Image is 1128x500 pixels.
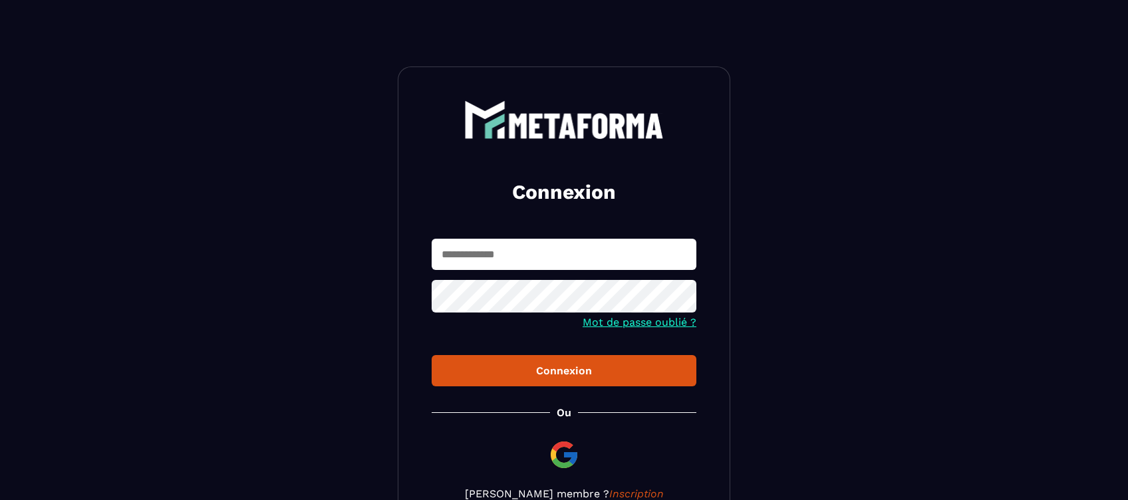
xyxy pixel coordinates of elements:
a: Mot de passe oublié ? [583,316,696,328]
a: logo [432,100,696,139]
img: logo [464,100,664,139]
h2: Connexion [448,179,680,205]
p: Ou [557,406,571,419]
p: [PERSON_NAME] membre ? [432,487,696,500]
img: google [548,439,580,471]
button: Connexion [432,355,696,386]
a: Inscription [609,487,664,500]
div: Connexion [442,364,686,377]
